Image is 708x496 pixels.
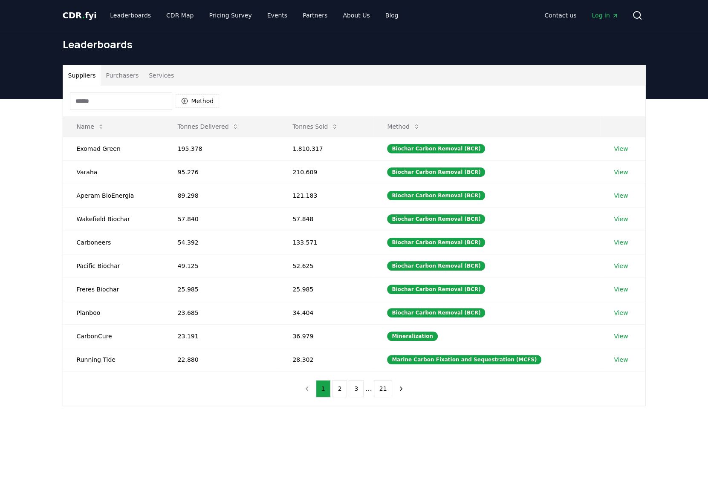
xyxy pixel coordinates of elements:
h1: Leaderboards [63,37,646,51]
td: 25.985 [164,277,279,301]
a: Blog [379,8,405,23]
a: View [614,215,628,223]
span: CDR fyi [63,10,97,20]
a: View [614,238,628,247]
td: 34.404 [279,301,373,324]
a: View [614,285,628,294]
a: View [614,144,628,153]
div: Biochar Carbon Removal (BCR) [387,144,485,153]
td: Pacific Biochar [63,254,164,277]
button: 2 [332,380,347,397]
div: Mineralization [387,332,438,341]
td: 22.880 [164,348,279,371]
button: 21 [374,380,393,397]
td: 28.302 [279,348,373,371]
a: Log in [585,8,625,23]
span: . [82,10,85,20]
button: Tonnes Sold [286,118,345,135]
nav: Main [538,8,625,23]
a: CDR.fyi [63,9,97,21]
a: View [614,309,628,317]
li: ... [365,384,372,394]
button: next page [394,380,408,397]
button: 3 [349,380,364,397]
div: Biochar Carbon Removal (BCR) [387,238,485,247]
a: Pricing Survey [202,8,258,23]
a: CDR Map [159,8,200,23]
button: Method [380,118,427,135]
td: 95.276 [164,160,279,184]
button: Method [176,94,220,108]
td: 121.183 [279,184,373,207]
td: 57.848 [279,207,373,231]
a: Leaderboards [103,8,158,23]
div: Marine Carbon Fixation and Sequestration (MCFS) [387,355,541,364]
a: Events [260,8,294,23]
td: 25.985 [279,277,373,301]
nav: Main [103,8,405,23]
button: Tonnes Delivered [171,118,246,135]
td: 36.979 [279,324,373,348]
div: Biochar Carbon Removal (BCR) [387,191,485,200]
div: Biochar Carbon Removal (BCR) [387,167,485,177]
div: Biochar Carbon Removal (BCR) [387,214,485,224]
button: Purchasers [101,65,144,86]
a: About Us [336,8,376,23]
div: Biochar Carbon Removal (BCR) [387,308,485,317]
a: View [614,262,628,270]
div: Biochar Carbon Removal (BCR) [387,285,485,294]
td: Exomad Green [63,137,164,160]
a: Partners [296,8,334,23]
a: View [614,355,628,364]
td: 210.609 [279,160,373,184]
td: 52.625 [279,254,373,277]
td: 49.125 [164,254,279,277]
a: View [614,332,628,340]
td: CarbonCure [63,324,164,348]
td: 23.685 [164,301,279,324]
td: Varaha [63,160,164,184]
button: Services [144,65,179,86]
td: 89.298 [164,184,279,207]
td: 1.810.317 [279,137,373,160]
td: Wakefield Biochar [63,207,164,231]
td: Carboneers [63,231,164,254]
td: 133.571 [279,231,373,254]
a: View [614,191,628,200]
td: Freres Biochar [63,277,164,301]
div: Biochar Carbon Removal (BCR) [387,261,485,271]
button: Suppliers [63,65,101,86]
td: Running Tide [63,348,164,371]
td: Planboo [63,301,164,324]
a: Contact us [538,8,583,23]
td: Aperam BioEnergia [63,184,164,207]
button: Name [70,118,111,135]
button: 1 [316,380,331,397]
td: 195.378 [164,137,279,160]
td: 23.191 [164,324,279,348]
a: View [614,168,628,176]
span: Log in [592,11,618,20]
td: 54.392 [164,231,279,254]
td: 57.840 [164,207,279,231]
